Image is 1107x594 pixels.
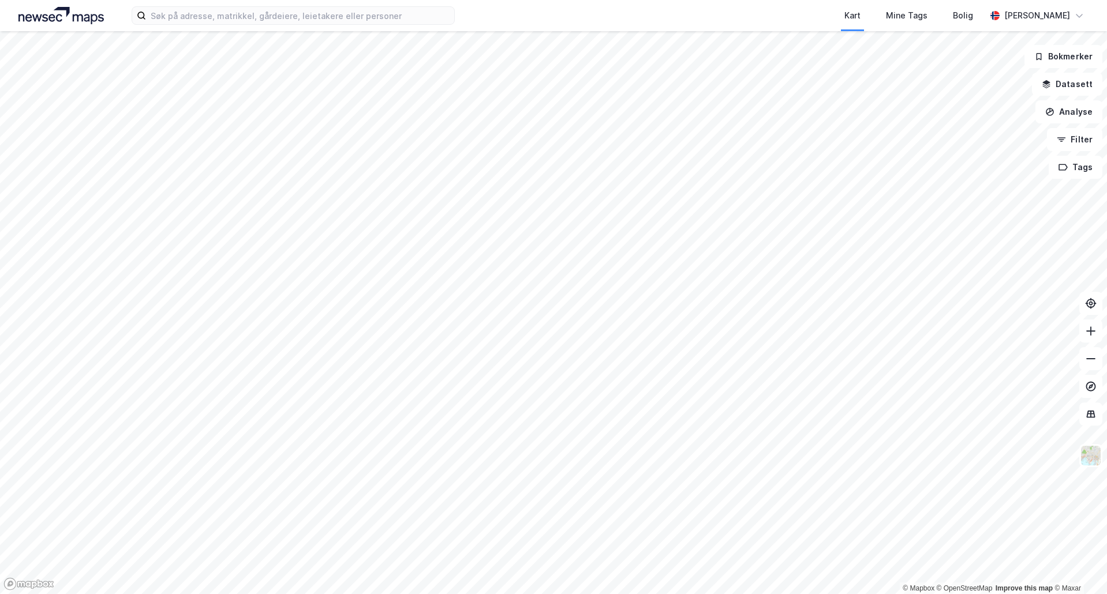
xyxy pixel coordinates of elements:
[1032,73,1102,96] button: Datasett
[1024,45,1102,68] button: Bokmerker
[1049,539,1107,594] div: Kontrollprogram for chat
[996,584,1053,592] a: Improve this map
[903,584,934,592] a: Mapbox
[1049,539,1107,594] iframe: Chat Widget
[1049,156,1102,179] button: Tags
[1004,9,1070,22] div: [PERSON_NAME]
[886,9,928,22] div: Mine Tags
[3,577,54,591] a: Mapbox homepage
[937,584,993,592] a: OpenStreetMap
[1047,128,1102,151] button: Filter
[953,9,973,22] div: Bolig
[146,7,454,24] input: Søk på adresse, matrikkel, gårdeiere, leietakere eller personer
[18,7,104,24] img: logo.a4113a55bc3d86da70a041830d287a7e.svg
[1080,445,1102,467] img: Z
[844,9,861,22] div: Kart
[1035,100,1102,123] button: Analyse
